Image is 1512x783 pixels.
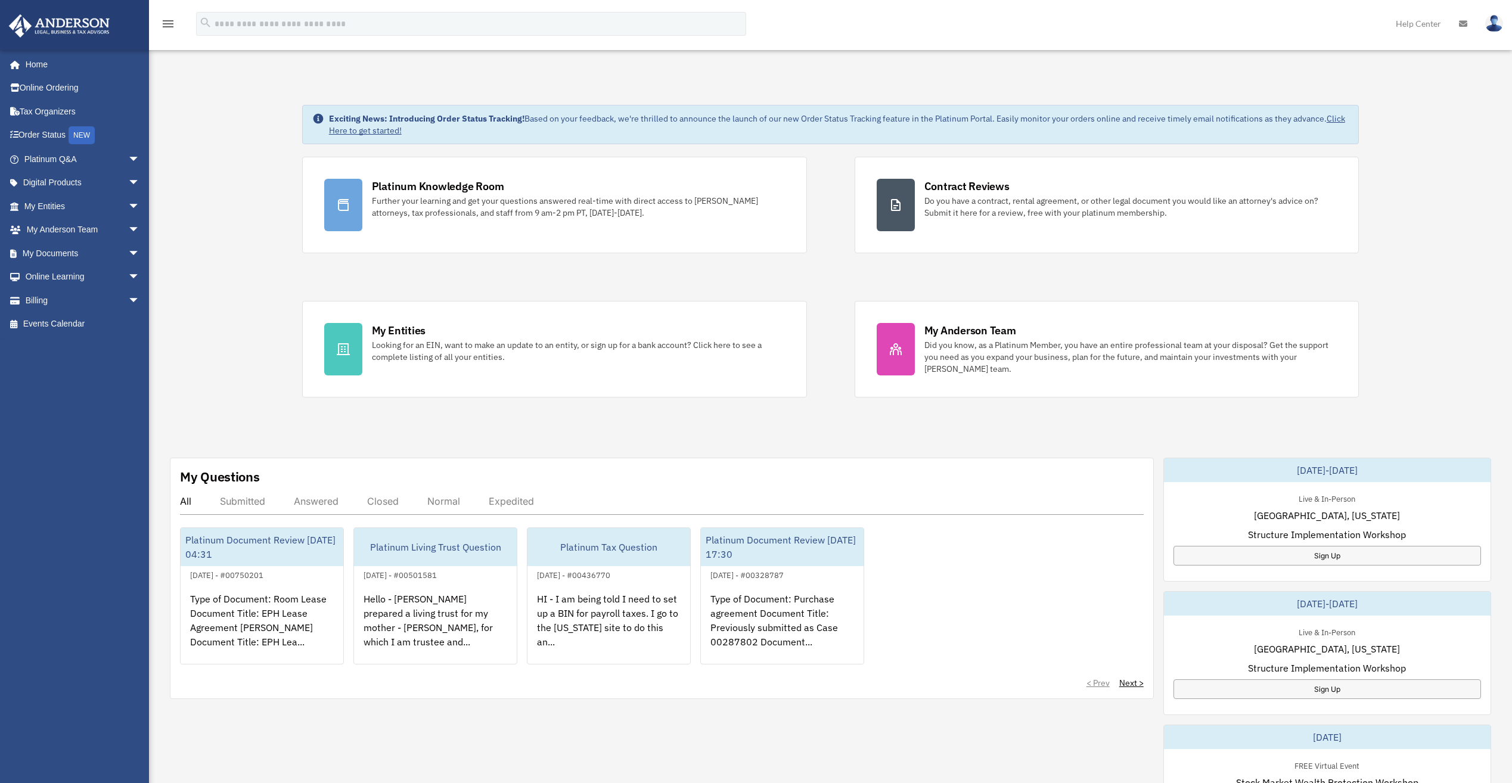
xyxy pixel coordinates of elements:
div: [DATE] - #00436770 [527,568,620,580]
div: Hello - [PERSON_NAME] prepared a living trust for my mother - [PERSON_NAME], for which I am trust... [354,582,517,675]
a: Digital Productsarrow_drop_down [8,171,158,195]
div: Live & In-Person [1289,492,1365,504]
div: Platinum Living Trust Question [354,528,517,566]
strong: Exciting News: Introducing Order Status Tracking! [329,113,524,124]
div: Type of Document: Room Lease Document Title: EPH Lease Agreement [PERSON_NAME] Document Title: EP... [181,582,343,675]
span: arrow_drop_down [128,147,152,172]
div: My Entities [372,323,426,338]
i: menu [161,17,175,31]
a: Sign Up [1173,679,1481,699]
div: [DATE] - #00750201 [181,568,273,580]
div: Do you have a contract, rental agreement, or other legal document you would like an attorney's ad... [924,195,1337,219]
a: Platinum Knowledge Room Further your learning and get your questions answered real-time with dire... [302,157,807,253]
span: arrow_drop_down [128,171,152,195]
a: My Anderson Teamarrow_drop_down [8,218,158,242]
div: [DATE]-[DATE] [1164,458,1491,482]
a: Platinum Q&Aarrow_drop_down [8,147,158,171]
span: arrow_drop_down [128,218,152,243]
span: Structure Implementation Workshop [1248,527,1406,542]
a: Platinum Living Trust Question[DATE] - #00501581Hello - [PERSON_NAME] prepared a living trust for... [353,527,517,664]
a: Online Ordering [8,76,158,100]
a: Billingarrow_drop_down [8,288,158,312]
div: Platinum Document Review [DATE] 17:30 [701,528,864,566]
div: All [180,495,191,507]
div: Contract Reviews [924,179,1010,194]
a: Tax Organizers [8,100,158,123]
a: My Entities Looking for an EIN, want to make an update to an entity, or sign up for a bank accoun... [302,301,807,397]
a: My Documentsarrow_drop_down [8,241,158,265]
div: Platinum Knowledge Room [372,179,504,194]
div: Platinum Document Review [DATE] 04:31 [181,528,343,566]
a: My Anderson Team Did you know, as a Platinum Member, you have an entire professional team at your... [855,301,1359,397]
div: [DATE] - #00328787 [701,568,793,580]
a: Order StatusNEW [8,123,158,148]
span: [GEOGRAPHIC_DATA], [US_STATE] [1254,508,1400,523]
div: Type of Document: Purchase agreement Document Title: Previously submitted as Case 00287802 Docume... [701,582,864,675]
a: Online Learningarrow_drop_down [8,265,158,289]
span: arrow_drop_down [128,265,152,290]
div: My Questions [180,468,260,486]
div: FREE Virtual Event [1285,759,1369,771]
div: Platinum Tax Question [527,528,690,566]
img: Anderson Advisors Platinum Portal [5,14,113,38]
div: NEW [69,126,95,144]
a: Click Here to get started! [329,113,1345,136]
div: Answered [294,495,339,507]
div: [DATE]-[DATE] [1164,592,1491,616]
div: Live & In-Person [1289,625,1365,638]
div: [DATE] - #00501581 [354,568,446,580]
div: My Anderson Team [924,323,1016,338]
a: Platinum Tax Question[DATE] - #00436770HI - I am being told I need to set up a BIN for payroll ta... [527,527,691,664]
div: Based on your feedback, we're thrilled to announce the launch of our new Order Status Tracking fe... [329,113,1349,136]
a: Next > [1119,677,1144,689]
span: arrow_drop_down [128,288,152,313]
a: Home [8,52,152,76]
img: User Pic [1485,15,1503,32]
div: Submitted [220,495,265,507]
a: menu [161,21,175,31]
i: search [199,16,212,29]
div: [DATE] [1164,725,1491,749]
span: arrow_drop_down [128,241,152,266]
span: [GEOGRAPHIC_DATA], [US_STATE] [1254,642,1400,656]
a: Contract Reviews Do you have a contract, rental agreement, or other legal document you would like... [855,157,1359,253]
span: arrow_drop_down [128,194,152,219]
div: HI - I am being told I need to set up a BIN for payroll taxes. I go to the [US_STATE] site to do ... [527,582,690,675]
div: Closed [367,495,399,507]
a: Events Calendar [8,312,158,336]
a: Sign Up [1173,546,1481,565]
div: Did you know, as a Platinum Member, you have an entire professional team at your disposal? Get th... [924,339,1337,375]
div: Expedited [489,495,534,507]
a: Platinum Document Review [DATE] 04:31[DATE] - #00750201Type of Document: Room Lease Document Titl... [180,527,344,664]
div: Normal [427,495,460,507]
div: Further your learning and get your questions answered real-time with direct access to [PERSON_NAM... [372,195,785,219]
a: My Entitiesarrow_drop_down [8,194,158,218]
span: Structure Implementation Workshop [1248,661,1406,675]
div: Looking for an EIN, want to make an update to an entity, or sign up for a bank account? Click her... [372,339,785,363]
a: Platinum Document Review [DATE] 17:30[DATE] - #00328787Type of Document: Purchase agreement Docum... [700,527,864,664]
